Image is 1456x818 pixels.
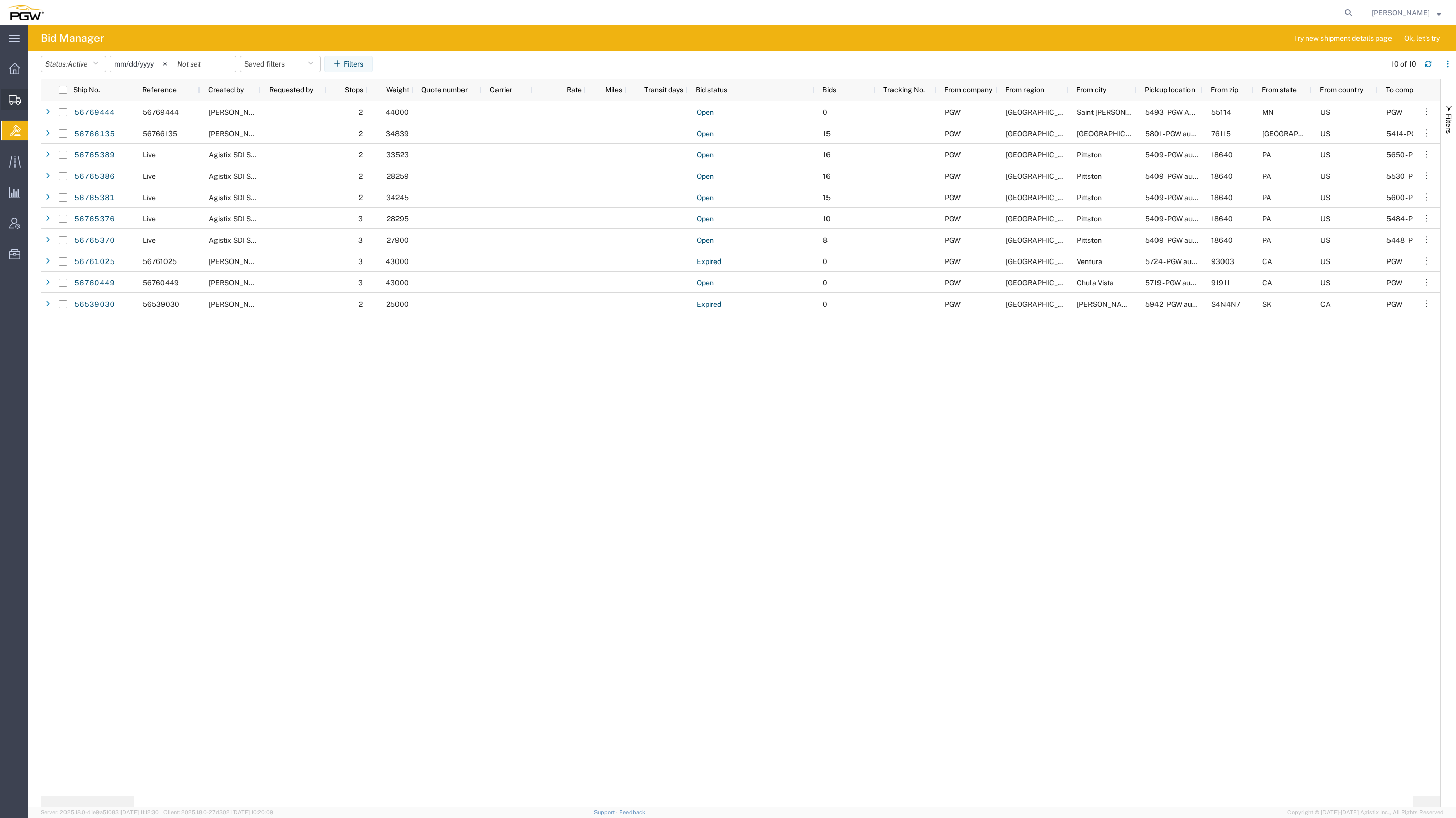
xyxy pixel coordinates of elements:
span: Pittston [1077,193,1102,202]
span: Requested by [269,86,313,94]
span: 2 [359,193,363,202]
a: 56766135 [74,126,115,142]
span: 2 [359,151,363,159]
span: 25000 [386,300,409,308]
span: Ship No. [73,86,100,94]
span: Reference [142,86,177,94]
span: PGW [945,257,961,266]
span: PA [1262,236,1271,244]
a: Expired [696,254,722,270]
span: Filters [1445,114,1453,134]
span: Miles [594,86,622,94]
span: 56539030 [143,300,179,308]
span: 28259 [387,172,409,180]
span: 3 [358,236,363,244]
span: From state [1262,86,1297,94]
span: Bids [822,86,836,94]
span: 56760449 [143,279,179,287]
span: US [1320,151,1330,159]
span: US [1320,279,1330,287]
span: Quote number [421,86,468,94]
span: Saint Paul [1077,108,1153,116]
span: Live [143,172,156,180]
span: US [1320,172,1330,180]
span: 76115 [1211,129,1231,138]
span: CA [1320,300,1331,308]
span: Jesse Dawson [209,257,267,266]
span: 5409 - PGW autoglass - Scranton [1145,151,1250,159]
span: Active [68,60,88,68]
span: PGW [945,300,961,308]
span: 0 [823,108,828,116]
span: Weight [376,86,409,94]
span: CA [1262,257,1272,266]
a: 56765376 [74,211,115,227]
span: 93003 [1211,257,1234,266]
span: Client: 2025.18.0-27d3021 [163,809,273,815]
a: 56765386 [74,169,115,185]
span: Stops [335,86,363,94]
span: 3 [358,257,363,266]
span: 2 [359,129,363,138]
span: Ksenia Gushchina-Kerecz [1372,7,1430,18]
span: From company [944,86,992,94]
span: Bid status [696,86,727,94]
span: 56769444 [143,108,179,116]
a: 56539030 [74,297,115,313]
span: Agistix SDI Services [209,236,274,244]
span: North America [1006,215,1078,223]
a: Open [696,126,714,142]
span: 27900 [387,236,409,244]
span: REGINA [1077,300,1135,308]
span: PGW [945,193,961,202]
img: logo [7,5,44,20]
span: MN [1262,108,1274,116]
span: 43000 [386,279,409,287]
button: [PERSON_NAME] [1371,7,1442,19]
span: Chula Vista [1077,279,1114,287]
span: Rate [541,86,582,94]
span: 5719 - PGW autoglass - San Diego [1145,279,1291,287]
input: Not set [173,56,236,72]
span: From country [1320,86,1363,94]
a: 56760449 [74,275,115,291]
span: Live [143,215,156,223]
a: Open [696,105,714,121]
span: 0 [823,279,828,287]
span: PGW [945,129,961,138]
span: Carrier [490,86,512,94]
span: North America [1006,279,1078,287]
span: North America [1006,129,1078,138]
button: Saved filters [240,56,321,72]
span: 55114 [1211,108,1231,116]
a: Support [594,809,619,815]
a: Open [696,190,714,206]
span: US [1320,257,1330,266]
span: Copyright © [DATE]-[DATE] Agistix Inc., All Rights Reserved [1287,808,1444,817]
span: Pittston [1077,151,1102,159]
span: 2 [359,108,363,116]
span: Agistix SDI Services [209,172,274,180]
span: 56766135 [143,129,177,138]
span: North America [1006,108,1078,116]
span: US [1320,236,1330,244]
span: 5493 - PGW AUTOGLASS ST. PAUL [1145,108,1298,116]
span: PGW [1386,257,1402,266]
span: Jesse Dawson [209,279,267,287]
span: PGW [945,151,961,159]
span: PGW [1386,300,1402,308]
h4: Bid Manager [41,25,104,51]
span: 33523 [386,151,409,159]
span: 56761025 [143,257,177,266]
span: 16 [823,151,831,159]
span: US [1320,193,1330,202]
span: 10 [823,215,831,223]
span: 5409 - PGW autoglass - Scranton [1145,215,1250,223]
span: Pittston [1077,215,1102,223]
a: 56765389 [74,147,115,163]
span: Ventura [1077,257,1102,266]
span: 18640 [1211,172,1233,180]
span: Tracking No. [883,86,925,94]
span: North America [1006,193,1078,202]
span: 15 [823,193,831,202]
